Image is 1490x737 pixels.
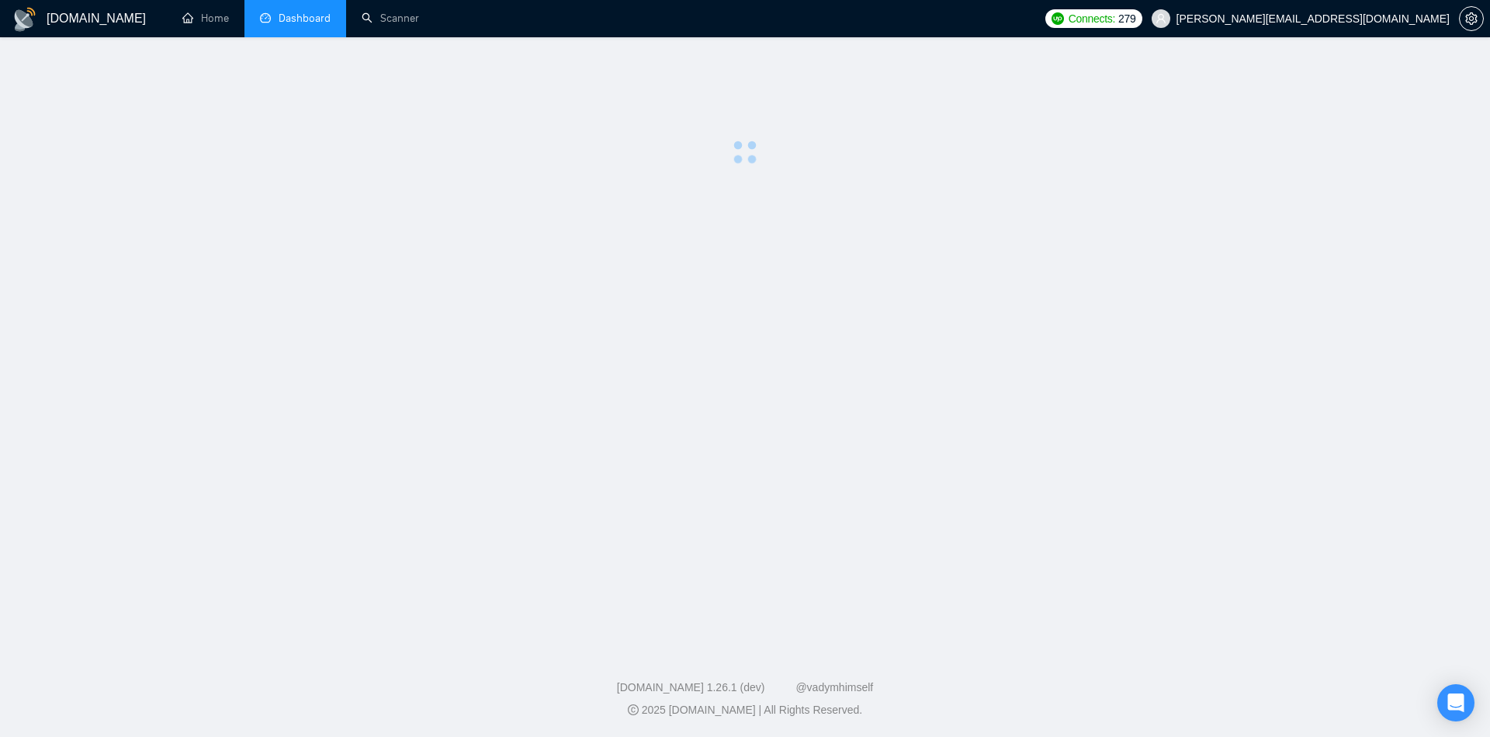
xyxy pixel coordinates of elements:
img: logo [12,7,37,32]
span: dashboard [260,12,271,23]
span: user [1156,13,1166,24]
img: upwork-logo.png [1052,12,1064,25]
a: homeHome [182,12,229,25]
a: [DOMAIN_NAME] 1.26.1 (dev) [617,681,765,694]
div: 2025 [DOMAIN_NAME] | All Rights Reserved. [12,702,1478,718]
a: searchScanner [362,12,419,25]
span: 279 [1118,10,1135,27]
div: Open Intercom Messenger [1437,684,1474,721]
a: @vadymhimself [795,681,873,694]
span: copyright [628,704,639,715]
span: Dashboard [279,12,331,25]
a: setting [1459,12,1484,25]
button: setting [1459,6,1484,31]
span: Connects: [1069,10,1115,27]
span: setting [1460,12,1483,25]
